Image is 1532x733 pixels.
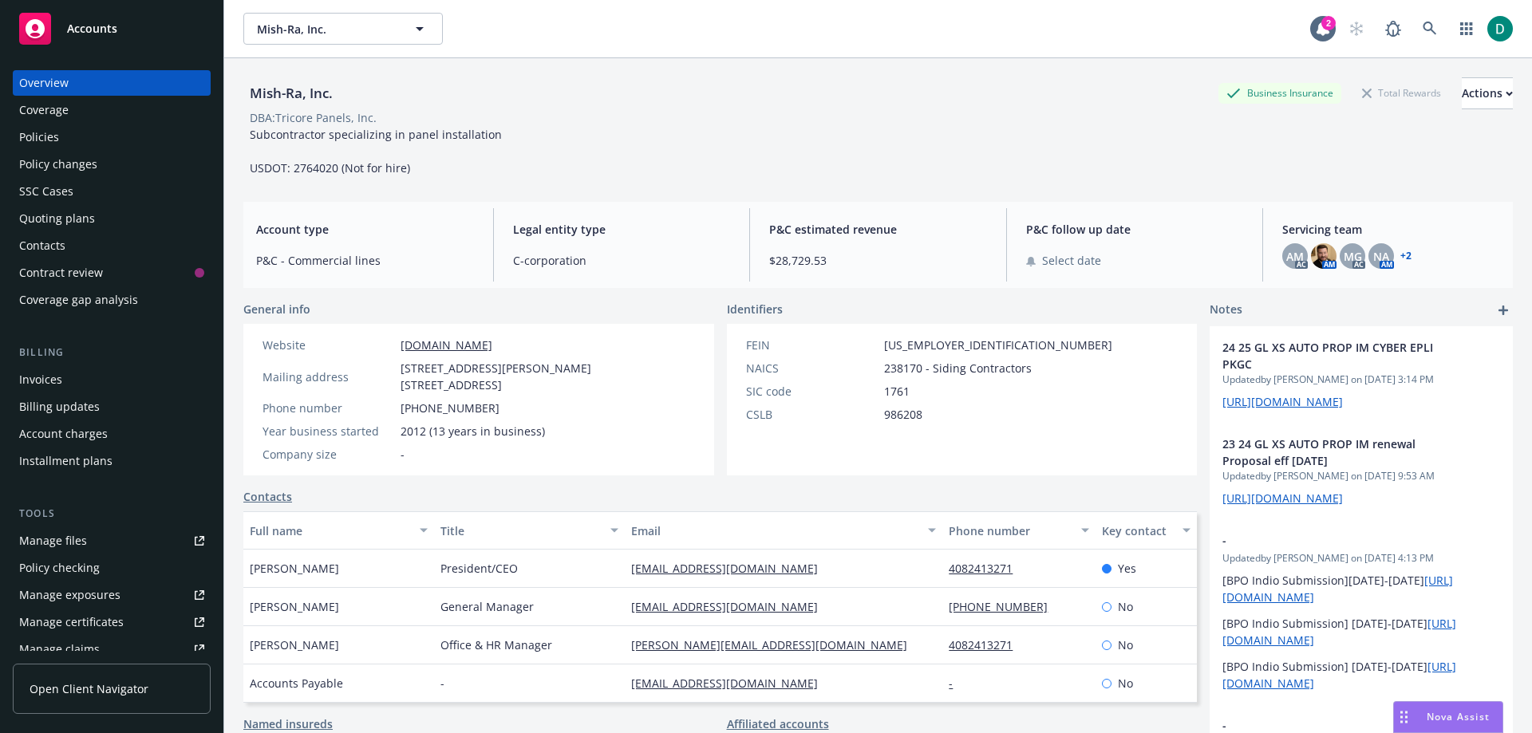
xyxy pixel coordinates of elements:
a: [URL][DOMAIN_NAME] [1222,394,1343,409]
a: [DOMAIN_NAME] [401,337,492,353]
div: Coverage gap analysis [19,287,138,313]
img: photo [1487,16,1513,41]
a: [EMAIL_ADDRESS][DOMAIN_NAME] [631,561,831,576]
div: DBA: Tricore Panels, Inc. [250,109,377,126]
div: Drag to move [1394,702,1414,732]
a: Account charges [13,421,211,447]
a: Policy checking [13,555,211,581]
div: FEIN [746,337,878,353]
div: Full name [250,522,410,539]
a: SSC Cases [13,179,211,204]
div: Policy changes [19,152,97,177]
span: P&C estimated revenue [769,221,987,238]
span: AM [1286,248,1304,265]
a: Report a Bug [1377,13,1409,45]
div: 23 24 GL XS AUTO PROP IM renewal Proposal eff [DATE]Updatedby [PERSON_NAME] on [DATE] 9:53 AM[URL... [1210,423,1513,519]
button: Nova Assist [1393,701,1503,733]
div: Company size [263,446,394,463]
span: Notes [1210,301,1242,320]
span: - [440,675,444,692]
div: Account charges [19,421,108,447]
div: Manage exposures [19,582,120,608]
div: Manage files [19,528,87,554]
span: - [1222,532,1459,549]
div: Billing [13,345,211,361]
span: General Manager [440,598,534,615]
span: 1761 [884,383,910,400]
a: [EMAIL_ADDRESS][DOMAIN_NAME] [631,599,831,614]
a: Named insureds [243,715,333,732]
div: Contacts [19,233,65,258]
a: Contract review [13,260,211,286]
span: Legal entity type [513,221,731,238]
a: Quoting plans [13,206,211,231]
a: [URL][DOMAIN_NAME] [1222,491,1343,506]
span: 24 25 GL XS AUTO PROP IM CYBER EPLI PKGC [1222,339,1459,372]
div: CSLB [746,406,878,423]
div: Mailing address [263,368,394,385]
div: Quoting plans [19,206,95,231]
a: Policies [13,124,211,150]
div: SSC Cases [19,179,73,204]
a: Billing updates [13,394,211,420]
span: Yes [1118,560,1136,577]
span: P&C follow up date [1026,221,1244,238]
button: Actions [1462,77,1513,109]
a: Manage exposures [13,582,211,608]
span: Updated by [PERSON_NAME] on [DATE] 3:14 PM [1222,372,1500,387]
img: photo [1311,243,1337,269]
a: [EMAIL_ADDRESS][DOMAIN_NAME] [631,676,831,691]
span: P&C - Commercial lines [256,252,474,269]
a: [PERSON_NAME][EMAIL_ADDRESS][DOMAIN_NAME] [631,637,920,652]
a: Manage files [13,528,211,554]
span: Select date [1042,252,1101,269]
span: Updated by [PERSON_NAME] on [DATE] 4:13 PM [1222,551,1500,566]
span: General info [243,301,310,317]
span: Identifiers [727,301,783,317]
p: [BPO Indio Submission] [DATE]-[DATE] [1222,658,1500,692]
a: Affiliated accounts [727,715,829,732]
div: Installment plans [19,448,113,474]
span: 2012 (13 years in business) [401,423,545,439]
a: Search [1414,13,1446,45]
div: Phone number [949,522,1071,539]
button: Key contact [1096,511,1197,550]
div: Policies [19,124,59,150]
span: Open Client Navigator [30,680,148,697]
a: Coverage [13,97,211,123]
a: Overview [13,70,211,96]
p: [BPO Indio Submission][DATE]-[DATE] [1222,572,1500,605]
div: Business Insurance [1218,83,1341,103]
div: Tools [13,506,211,522]
span: 986208 [884,406,922,423]
div: -Updatedby [PERSON_NAME] on [DATE] 4:13 PM[BPO Indio Submission][DATE]-[DATE][URL][DOMAIN_NAME][B... [1210,519,1513,704]
a: Switch app [1451,13,1483,45]
span: MG [1344,248,1362,265]
div: Phone number [263,400,394,416]
p: [BPO Indio Submission] [DATE]-[DATE] [1222,615,1500,648]
span: No [1118,636,1133,653]
span: Subcontractor specializing in panel installation USDOT: 2764020 (Not for hire) [250,127,502,175]
div: Email [631,522,918,539]
a: [PHONE_NUMBER] [949,599,1060,614]
a: Installment plans [13,448,211,474]
a: Accounts [13,6,211,51]
div: Website [263,337,394,353]
button: Email [625,511,942,550]
a: 4082413271 [949,637,1025,652]
a: Manage certificates [13,609,211,635]
span: Office & HR Manager [440,636,552,653]
div: Actions [1462,78,1513,108]
div: NAICS [746,360,878,376]
button: Full name [243,511,434,550]
a: add [1494,301,1513,320]
button: Phone number [942,511,1095,550]
a: Contacts [13,233,211,258]
span: [STREET_ADDRESS][PERSON_NAME] [STREET_ADDRESS] [401,360,695,393]
a: Coverage gap analysis [13,287,211,313]
div: Manage claims [19,636,100,662]
span: [PERSON_NAME] [250,636,339,653]
div: Title [440,522,601,539]
a: Contacts [243,488,292,505]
